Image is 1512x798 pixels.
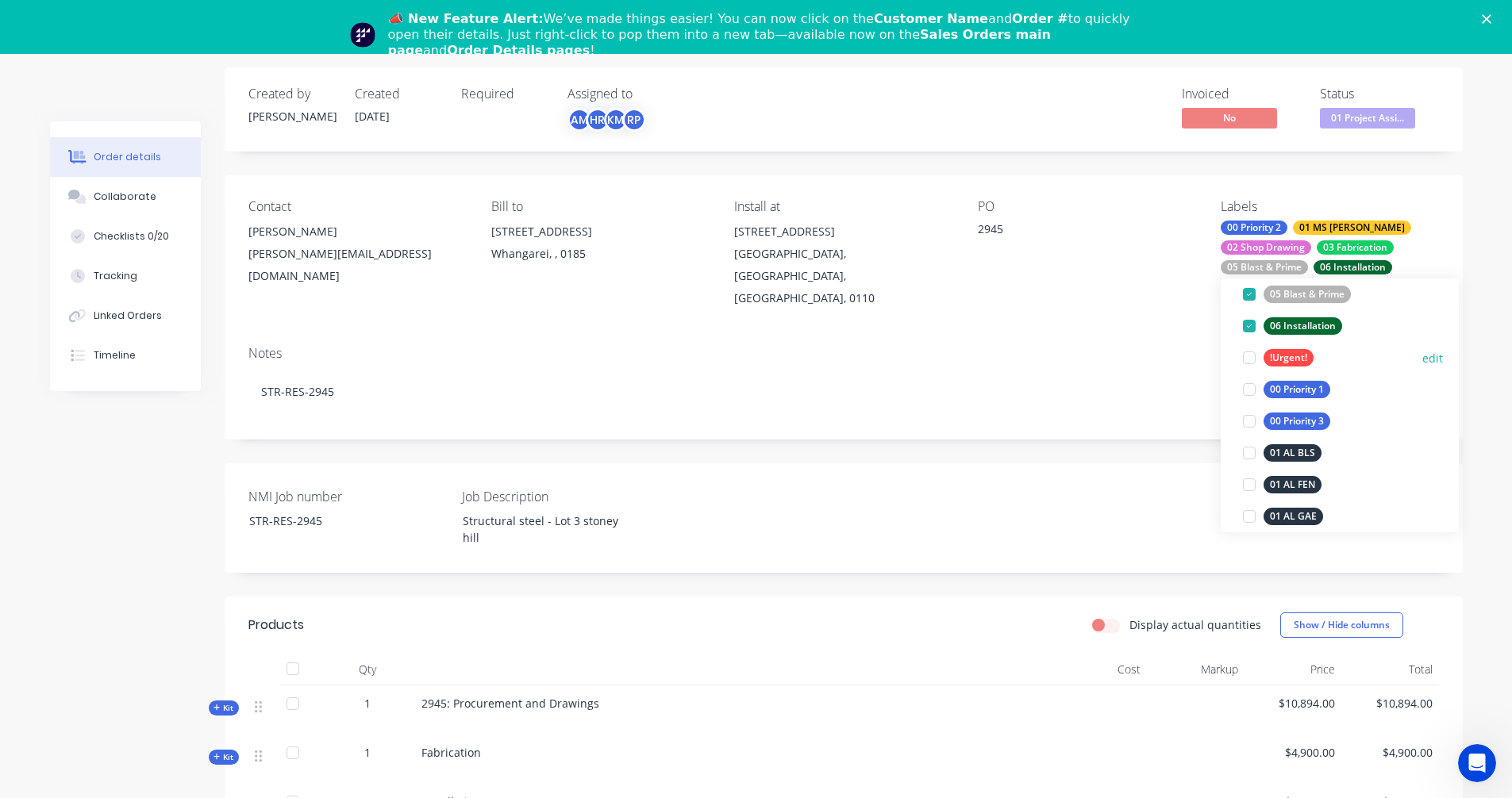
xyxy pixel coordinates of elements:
[248,221,466,287] div: [PERSON_NAME][PERSON_NAME][EMAIL_ADDRESS][DOMAIN_NAME]
[1264,508,1323,525] div: 01 AL GAE
[567,108,591,132] div: AM
[1237,442,1328,464] button: 01 AL BLS
[1320,108,1415,128] span: 01 Project Assi...
[248,108,336,125] div: [PERSON_NAME]
[450,509,648,549] div: Structural steel - Lot 3 stoney hill
[978,199,1195,214] div: PO
[1264,286,1351,303] div: 05 Blast & Prime
[1482,14,1498,24] div: Close
[421,696,599,711] span: 2945: Procurement and Drawings
[1320,86,1439,102] div: Status
[1237,505,1329,528] button: 01 AL GAE
[214,702,234,714] span: Kit
[94,190,156,204] div: Collaborate
[237,509,435,532] div: STR-RES-2945
[1280,612,1403,638] button: Show / Hide columns
[1458,744,1496,782] iframe: Intercom live chat
[50,217,201,256] button: Checklists 0/20
[1314,260,1392,274] div: 06 Installation
[1317,240,1394,255] div: 03 Fabrication
[1237,347,1320,369] button: !Urgent!
[586,108,610,132] div: HR
[1129,616,1261,633] label: Display actual quantities
[1264,476,1322,493] div: 01 AL FEN
[214,751,234,763] span: Kit
[1348,744,1433,761] span: $4,900.00
[978,221,1176,243] div: 2945
[94,348,136,363] div: Timeline
[874,11,988,26] b: Customer Name
[388,11,1137,59] div: We’ve made things easier! You can now click on the and to quickly open their details. Just right-...
[462,487,660,506] label: Job Description
[355,86,442,102] div: Created
[734,221,952,309] div: [STREET_ADDRESS][GEOGRAPHIC_DATA], [GEOGRAPHIC_DATA], [GEOGRAPHIC_DATA], 0110
[421,745,481,760] span: Fabrication
[447,43,590,58] b: Order Details pages
[1264,444,1322,462] div: 01 AL BLS
[1348,695,1433,712] span: $10,894.00
[50,336,201,375] button: Timeline
[1237,474,1328,496] button: 01 AL FEN
[1422,350,1443,366] button: edit
[248,199,466,214] div: Contact
[1147,654,1245,685] div: Markup
[1251,695,1336,712] span: $10,894.00
[320,654,415,685] div: Qty
[94,150,161,164] div: Order details
[248,221,466,243] div: [PERSON_NAME]
[364,744,371,761] span: 1
[355,109,390,124] span: [DATE]
[1264,412,1330,430] div: 00 Priority 3
[1237,315,1348,337] button: 06 Installation
[50,137,201,177] button: Order details
[461,86,548,102] div: Required
[1320,108,1415,132] button: 01 Project Assi...
[1341,654,1439,685] div: Total
[1245,654,1342,685] div: Price
[209,750,239,765] div: Kit
[248,346,1439,361] div: Notes
[350,22,375,48] img: Profile image for Team
[734,243,952,309] div: [GEOGRAPHIC_DATA], [GEOGRAPHIC_DATA], [GEOGRAPHIC_DATA], 0110
[388,27,1051,58] b: Sales Orders main page
[248,243,466,287] div: [PERSON_NAME][EMAIL_ADDRESS][DOMAIN_NAME]
[248,487,447,506] label: NMI Job number
[491,221,709,243] div: [STREET_ADDRESS]
[50,256,201,296] button: Tracking
[1264,349,1314,366] div: !Urgent!
[1182,108,1277,128] span: No
[491,199,709,214] div: Bill to
[1237,283,1357,305] button: 05 Blast & Prime
[1050,654,1148,685] div: Cost
[1264,317,1342,335] div: 06 Installation
[1251,744,1336,761] span: $4,900.00
[50,296,201,336] button: Linked Orders
[94,309,162,323] div: Linked Orders
[1012,11,1068,26] b: Order #
[491,221,709,271] div: [STREET_ADDRESS]Whangarei, , 0185
[388,11,544,26] b: 📣 New Feature Alert:
[1221,221,1287,235] div: 00 Priority 2
[622,108,646,132] div: RP
[1221,260,1308,274] div: 05 Blast & Prime
[567,86,726,102] div: Assigned to
[50,177,201,217] button: Collaborate
[209,700,239,716] div: Kit
[1237,410,1337,432] button: 00 Priority 3
[1264,381,1330,398] div: 00 Priority 1
[604,108,628,132] div: KM
[1221,199,1438,214] div: Labels
[1182,86,1301,102] div: Invoiced
[1237,378,1337,401] button: 00 Priority 1
[94,269,137,283] div: Tracking
[567,108,646,132] button: AMHRKMRP
[491,243,709,265] div: Whangarei, , 0185
[248,367,1439,416] div: STR-RES-2945
[1293,221,1411,235] div: 01 MS [PERSON_NAME]
[1221,240,1311,255] div: 02 Shop Drawing
[248,86,336,102] div: Created by
[94,229,169,244] div: Checklists 0/20
[734,221,952,243] div: [STREET_ADDRESS]
[248,616,304,635] div: Products
[734,199,952,214] div: Install at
